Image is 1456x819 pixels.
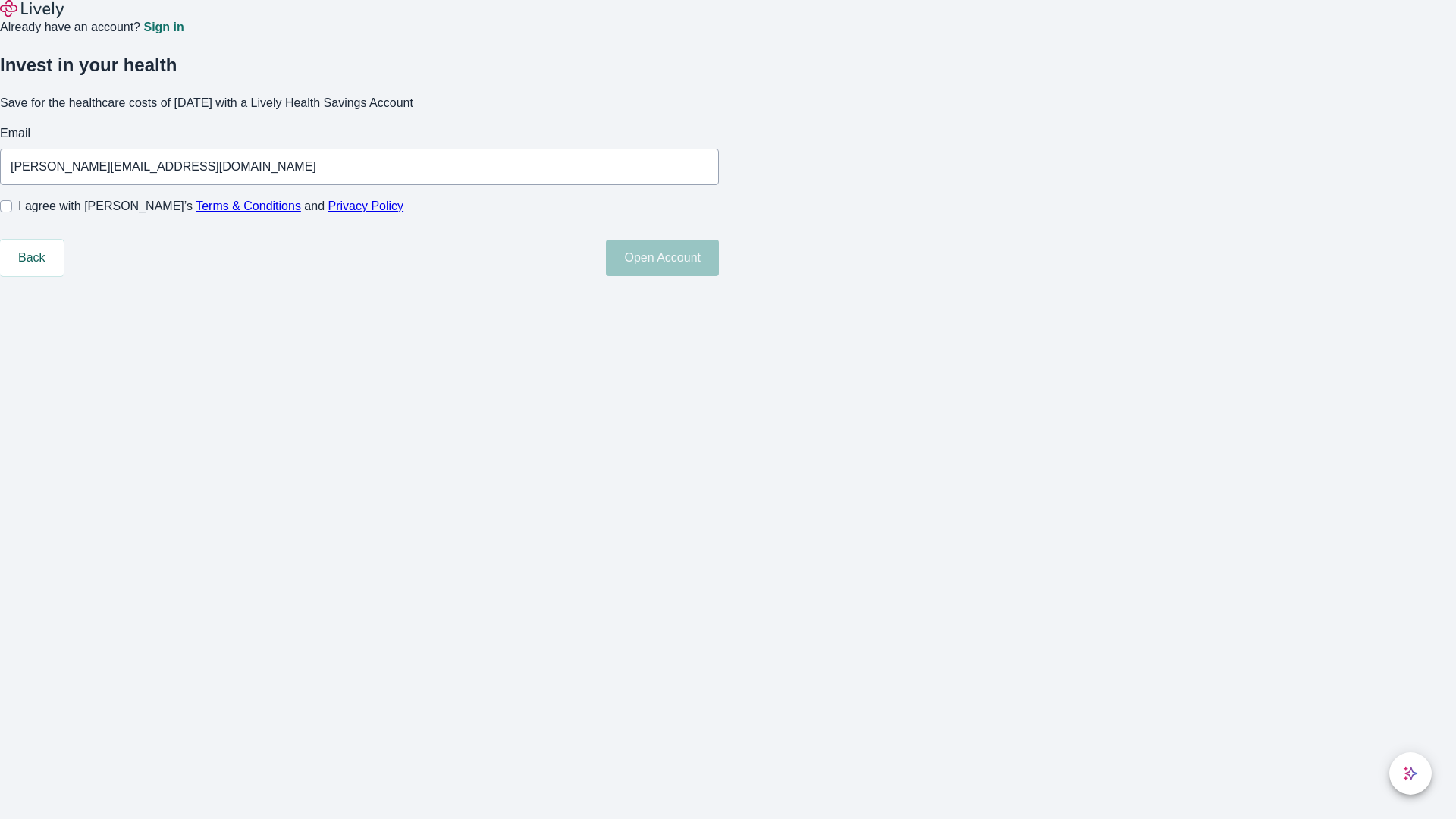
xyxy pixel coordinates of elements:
[1403,766,1418,781] svg: Lively AI Assistant
[196,199,301,212] a: Terms & Conditions
[143,21,184,33] a: Sign in
[18,197,403,215] span: I agree with [PERSON_NAME]’s and
[328,199,404,212] a: Privacy Policy
[1389,752,1432,795] button: chat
